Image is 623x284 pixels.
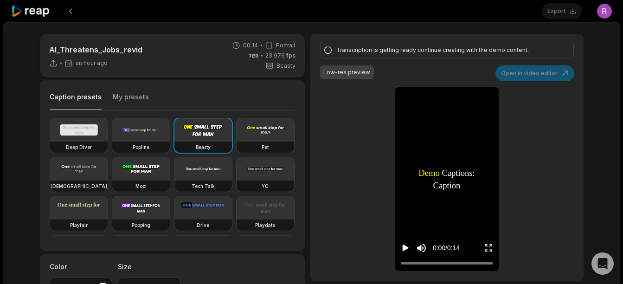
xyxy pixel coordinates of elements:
span: 23.976 [265,52,295,60]
span: an hour ago [76,59,108,67]
div: 0:00 / 0:14 [433,243,460,253]
span: 00:14 [243,41,258,50]
button: Mute sound [416,242,427,254]
span: Demo [419,166,440,179]
span: Caption [433,179,461,192]
h3: Beasty [196,143,211,151]
span: fps [286,52,295,59]
h3: Playfair [70,221,88,229]
div: Open Intercom Messenger [591,252,614,275]
button: Enter Fullscreen [484,239,493,257]
span: Captions: [442,166,475,179]
div: Low-res preview [323,68,370,77]
h3: Pet [262,143,269,151]
h3: Popping [132,221,150,229]
button: Play video [401,239,410,257]
h3: YC [262,182,269,190]
h3: Tech Talk [192,182,215,190]
button: Caption presets [50,92,102,110]
div: Transcription is getting ready continue creating with the demo content. [336,46,554,54]
h3: [DEMOGRAPHIC_DATA] [51,182,107,190]
h3: Playdate [255,221,275,229]
button: My presets [113,92,149,110]
span: Portrait [276,41,295,50]
h3: Mozi [135,182,147,190]
h3: Deep Diver [66,143,92,151]
h3: Drive [197,221,209,229]
p: AI_Threatens_Jobs_revid [49,44,142,55]
span: Beasty [276,62,295,70]
h3: Popline [133,143,149,151]
label: Size [118,262,180,271]
label: Color [50,262,112,271]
